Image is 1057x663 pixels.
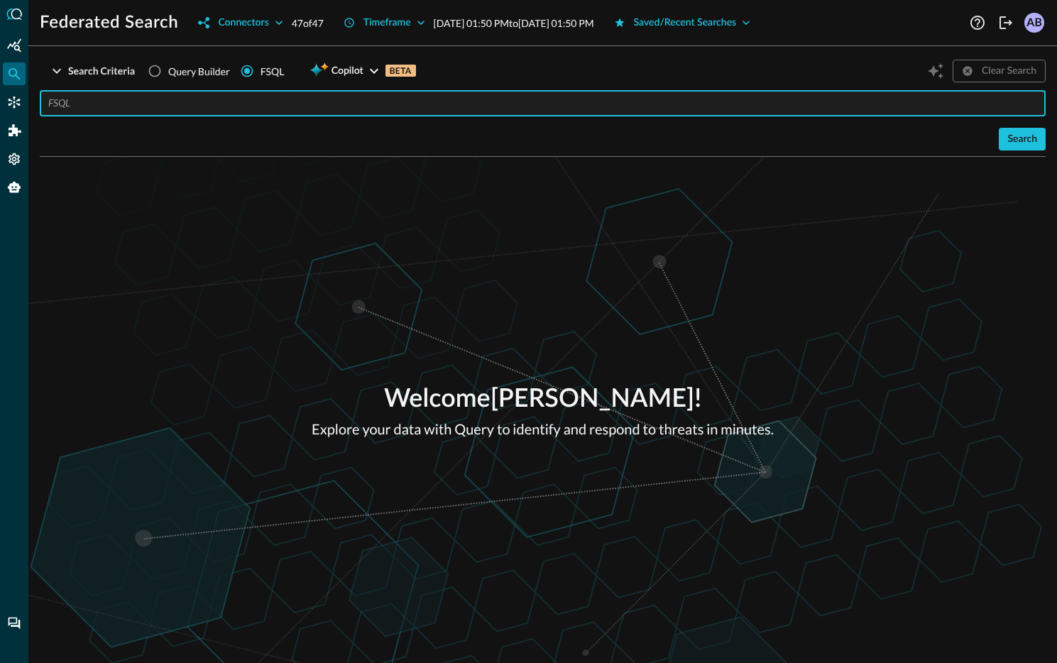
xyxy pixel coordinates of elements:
button: Connectors [190,11,291,34]
div: Saved/Recent Searches [634,14,737,32]
div: Addons [4,119,26,142]
p: [DATE] 01:50 PM to [DATE] 01:50 PM [434,16,594,31]
p: Welcome [PERSON_NAME] ! [312,380,774,419]
div: Connectors [3,91,26,114]
div: Federated Search [3,62,26,85]
div: AB [1024,13,1044,33]
div: Search Criteria [68,62,135,80]
button: Help [966,11,989,34]
button: Search [999,128,1046,150]
div: Chat [3,612,26,635]
button: Saved/Recent Searches [606,11,760,34]
span: Copilot [332,62,363,80]
div: Query Agent [3,176,26,199]
div: Settings [3,148,26,170]
div: Search [1007,131,1037,148]
p: 47 of 47 [292,16,324,31]
button: CopilotBETA [301,60,424,82]
input: FSQL [48,90,1046,116]
div: Summary Insights [3,34,26,57]
div: Timeframe [363,14,411,32]
p: Explore your data with Query to identify and respond to threats in minutes. [312,419,774,440]
button: Logout [995,11,1017,34]
p: BETA [385,65,416,77]
h1: Federated Search [40,11,178,34]
button: Timeframe [335,11,434,34]
div: Connectors [218,14,268,32]
button: Search Criteria [40,60,143,82]
div: FSQL [261,64,285,79]
span: Query Builder [168,64,230,79]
